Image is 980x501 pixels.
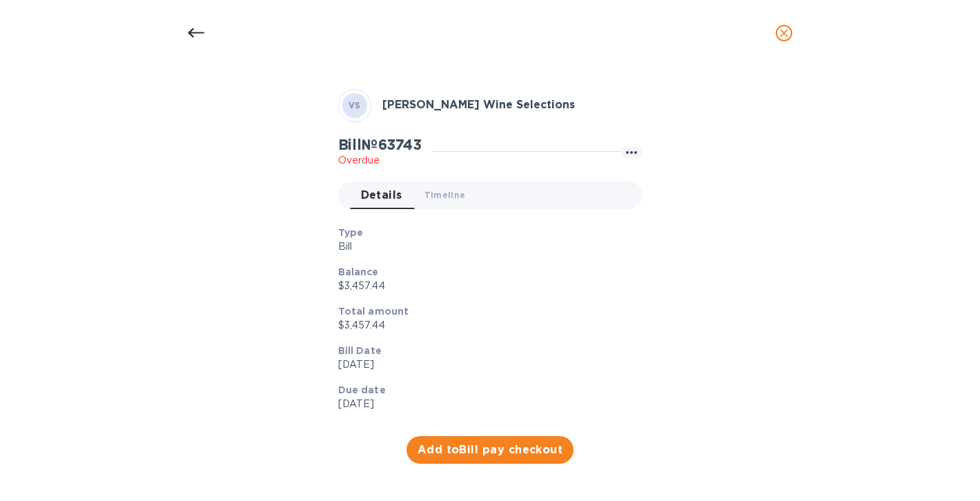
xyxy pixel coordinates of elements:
p: Overdue [338,153,422,168]
b: Bill Date [338,345,382,356]
b: VS [349,100,361,110]
span: Add to Bill pay checkout [418,442,563,458]
b: Total amount [338,306,409,317]
button: Add toBill pay checkout [406,436,574,464]
p: [DATE] [338,357,631,372]
b: [PERSON_NAME] Wine Selections [382,98,575,111]
h2: Bill № 63743 [338,136,422,153]
p: [DATE] [338,397,631,411]
p: $3,457.44 [338,318,631,333]
b: Due date [338,384,386,395]
span: Details [361,186,402,205]
span: Timeline [424,188,466,202]
b: Balance [338,266,379,277]
p: Bill [338,239,631,254]
button: close [767,17,801,50]
b: Type [338,227,364,238]
p: $3,457.44 [338,279,631,293]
